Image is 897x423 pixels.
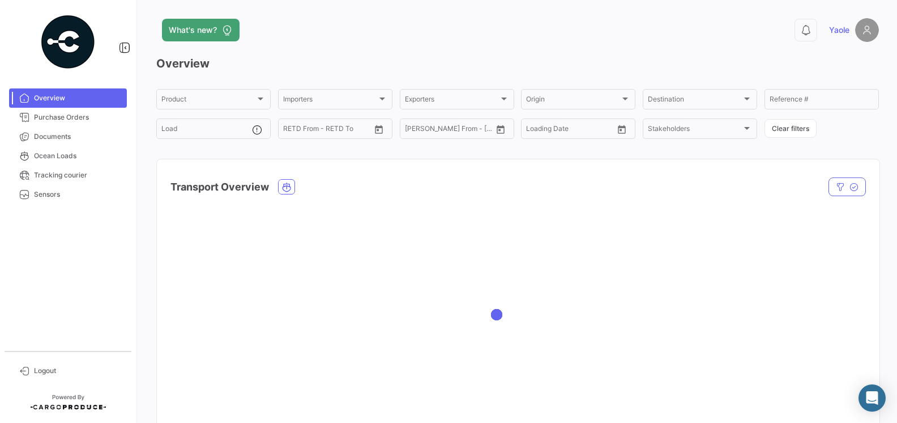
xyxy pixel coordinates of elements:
[40,14,96,70] img: powered-by.png
[156,56,879,71] h3: Overview
[34,189,122,200] span: Sensors
[283,97,377,105] span: Importers
[34,93,122,103] span: Overview
[34,366,122,376] span: Logout
[307,126,348,134] input: To
[429,126,470,134] input: To
[550,126,591,134] input: To
[34,132,122,142] span: Documents
[162,19,240,41] button: What's new?
[858,384,886,412] div: Abrir Intercom Messenger
[855,18,879,42] img: placeholder-user.png
[526,126,542,134] input: From
[9,127,127,146] a: Documents
[34,151,122,161] span: Ocean Loads
[526,97,620,105] span: Origin
[613,121,630,138] button: Open calendar
[648,97,742,105] span: Destination
[161,97,255,105] span: Product
[648,126,742,134] span: Stakeholders
[283,126,299,134] input: From
[9,146,127,166] a: Ocean Loads
[492,121,509,138] button: Open calendar
[169,24,217,36] span: What's new?
[9,88,127,108] a: Overview
[764,119,817,138] button: Clear filters
[9,108,127,127] a: Purchase Orders
[405,97,499,105] span: Exporters
[279,180,294,194] button: Ocean
[9,185,127,204] a: Sensors
[370,121,387,138] button: Open calendar
[9,166,127,185] a: Tracking courier
[829,24,849,36] span: Yaole
[405,126,421,134] input: From
[34,170,122,180] span: Tracking courier
[170,179,269,195] h4: Transport Overview
[34,112,122,122] span: Purchase Orders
